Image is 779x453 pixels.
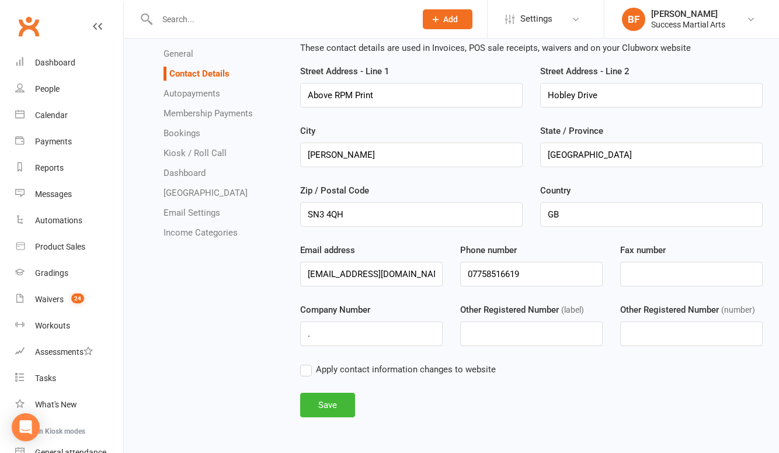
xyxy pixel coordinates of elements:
[35,347,93,357] div: Assessments
[35,295,64,304] div: Waivers
[15,365,123,392] a: Tasks
[71,293,84,303] span: 24
[300,64,389,78] label: Street Address - Line 1
[35,374,56,383] div: Tasks
[460,243,517,257] label: Phone number
[561,305,584,314] span: (label)
[520,6,552,32] span: Settings
[35,242,85,251] div: Product Sales
[300,41,763,55] p: These contact details are used in Invoices, POS sale receipts, waivers and on your Clubworx website
[164,168,206,178] a: Dashboard
[164,108,253,119] a: Membership Payments
[300,243,355,257] label: Email address
[460,303,559,317] label: Other Registered Number
[35,84,60,94] div: People
[15,181,123,208] a: Messages
[35,58,75,67] div: Dashboard
[15,234,123,260] a: Product Sales
[164,49,193,59] a: General
[169,68,229,79] a: Contact Details
[540,64,630,78] label: Street Address - Line 2
[35,321,70,330] div: Workouts
[540,184,571,198] label: Country
[164,148,227,158] a: Kiosk / Roll Call
[35,163,64,172] div: Reports
[15,392,123,418] a: What's New
[12,413,40,441] div: Open Intercom Messenger
[15,286,123,313] a: Waivers 24
[164,88,220,99] a: Autopayments
[35,110,68,120] div: Calendar
[300,184,369,198] label: Zip / Postal Code
[14,12,43,41] a: Clubworx
[15,102,123,129] a: Calendar
[300,393,355,417] button: Save
[651,19,725,30] div: Success Martial Arts
[620,303,719,317] label: Other Registered Number
[154,11,408,27] input: Search...
[15,260,123,286] a: Gradings
[164,188,248,198] a: [GEOGRAPHIC_DATA]
[300,303,370,317] label: Company Number
[15,129,123,155] a: Payments
[15,76,123,102] a: People
[35,189,72,199] div: Messages
[651,9,725,19] div: [PERSON_NAME]
[721,305,755,314] span: (number)
[35,216,82,225] div: Automations
[15,50,123,76] a: Dashboard
[164,227,238,238] a: Income Categories
[164,208,220,218] a: Email Settings
[164,128,200,139] a: Bookings
[15,313,123,339] a: Workouts
[620,243,666,257] label: Fax number
[15,339,123,365] a: Assessments
[15,208,123,234] a: Automations
[622,8,645,31] div: BF
[35,137,72,146] div: Payments
[540,124,603,138] label: State / Province
[15,155,123,181] a: Reports
[316,362,496,375] span: Apply contact information changes to website
[35,268,68,278] div: Gradings
[35,400,77,409] div: What's New
[300,124,315,138] label: City
[423,9,472,29] button: Add
[443,15,458,24] span: Add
